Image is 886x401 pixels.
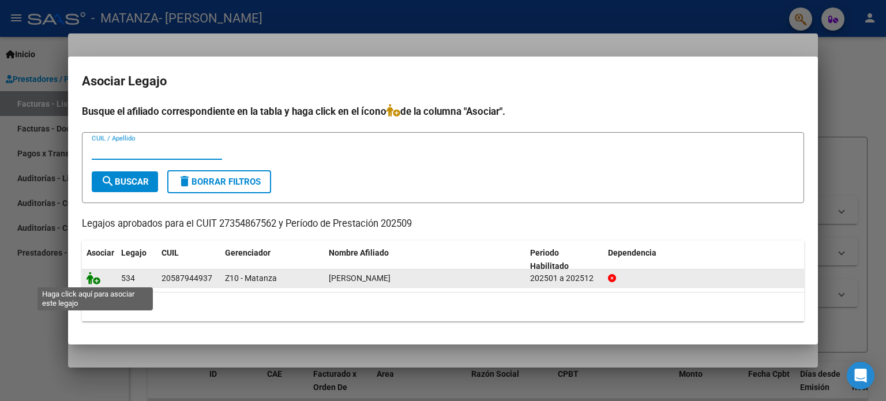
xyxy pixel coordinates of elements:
[603,241,805,279] datatable-header-cell: Dependencia
[82,104,804,119] h4: Busque el afiliado correspondiente en la tabla y haga click en el ícono de la columna "Asociar".
[329,273,391,283] span: OCON JUAN BAUTISTA
[82,70,804,92] h2: Asociar Legajo
[167,170,271,193] button: Borrar Filtros
[157,241,220,279] datatable-header-cell: CUIL
[329,248,389,257] span: Nombre Afiliado
[178,174,192,188] mat-icon: delete
[220,241,324,279] datatable-header-cell: Gerenciador
[525,241,603,279] datatable-header-cell: Periodo Habilitado
[92,171,158,192] button: Buscar
[178,177,261,187] span: Borrar Filtros
[117,241,157,279] datatable-header-cell: Legajo
[847,362,874,389] div: Open Intercom Messenger
[121,273,135,283] span: 534
[530,272,599,285] div: 202501 a 202512
[101,177,149,187] span: Buscar
[530,248,569,271] span: Periodo Habilitado
[162,248,179,257] span: CUIL
[225,273,277,283] span: Z10 - Matanza
[82,241,117,279] datatable-header-cell: Asociar
[121,248,147,257] span: Legajo
[101,174,115,188] mat-icon: search
[324,241,525,279] datatable-header-cell: Nombre Afiliado
[87,248,114,257] span: Asociar
[162,272,212,285] div: 20587944937
[225,248,271,257] span: Gerenciador
[82,293,804,321] div: 1 registros
[608,248,656,257] span: Dependencia
[82,217,804,231] p: Legajos aprobados para el CUIT 27354867562 y Período de Prestación 202509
